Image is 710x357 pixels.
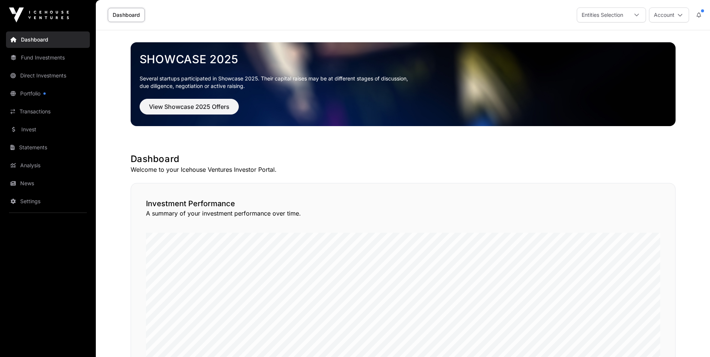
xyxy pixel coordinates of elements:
a: Portfolio [6,85,90,102]
a: Showcase 2025 [140,52,667,66]
div: Entities Selection [577,8,628,22]
a: Direct Investments [6,67,90,84]
a: Fund Investments [6,49,90,66]
h1: Dashboard [131,153,676,165]
a: Settings [6,193,90,210]
h2: Investment Performance [146,198,660,209]
button: Account [649,7,689,22]
a: View Showcase 2025 Offers [140,106,239,114]
a: Statements [6,139,90,156]
a: Analysis [6,157,90,174]
a: Invest [6,121,90,138]
a: Dashboard [6,31,90,48]
p: Welcome to your Icehouse Ventures Investor Portal. [131,165,676,174]
button: View Showcase 2025 Offers [140,99,239,115]
a: Dashboard [108,8,145,22]
a: News [6,175,90,192]
img: Icehouse Ventures Logo [9,7,69,22]
a: Transactions [6,103,90,120]
p: Several startups participated in Showcase 2025. Their capital raises may be at different stages o... [140,75,667,90]
span: View Showcase 2025 Offers [149,102,229,111]
p: A summary of your investment performance over time. [146,209,660,218]
img: Showcase 2025 [131,42,676,126]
